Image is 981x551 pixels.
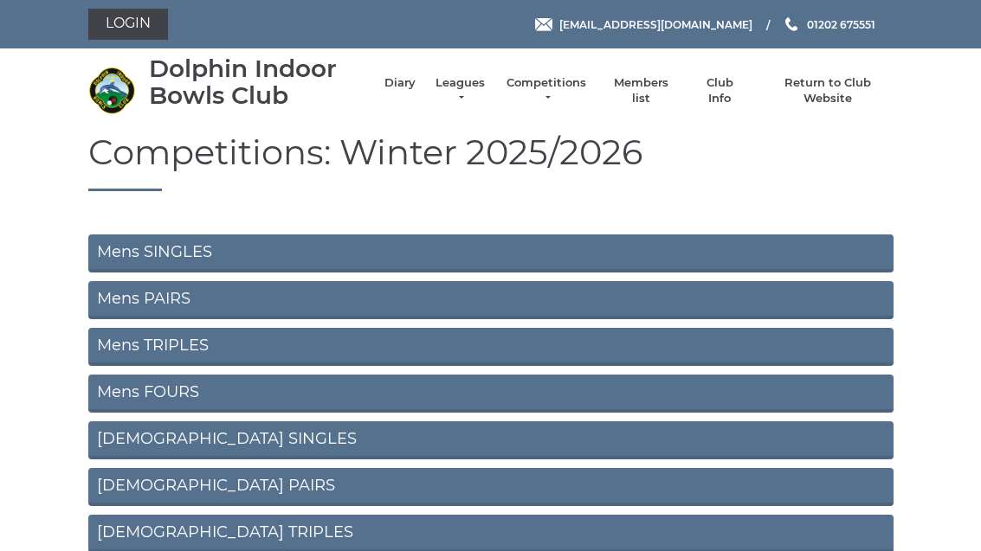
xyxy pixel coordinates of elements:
a: Competitions [505,75,588,106]
a: Login [88,9,168,40]
img: Phone us [785,17,797,31]
a: Return to Club Website [762,75,893,106]
span: [EMAIL_ADDRESS][DOMAIN_NAME] [559,17,752,30]
img: Dolphin Indoor Bowls Club [88,67,136,114]
a: Club Info [694,75,745,106]
a: Mens TRIPLES [88,328,894,366]
span: 01202 675551 [807,17,875,30]
a: Members list [605,75,677,106]
h1: Competitions: Winter 2025/2026 [88,133,894,191]
a: [DEMOGRAPHIC_DATA] SINGLES [88,421,894,459]
div: Dolphin Indoor Bowls Club [149,55,367,109]
a: Mens SINGLES [88,234,894,272]
a: Leagues [433,75,487,106]
a: Email [EMAIL_ADDRESS][DOMAIN_NAME] [535,16,752,33]
a: Phone us 01202 675551 [783,16,875,33]
a: Diary [384,75,416,91]
img: Email [535,18,552,31]
a: [DEMOGRAPHIC_DATA] PAIRS [88,468,894,506]
a: Mens FOURS [88,375,894,413]
a: Mens PAIRS [88,281,894,319]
